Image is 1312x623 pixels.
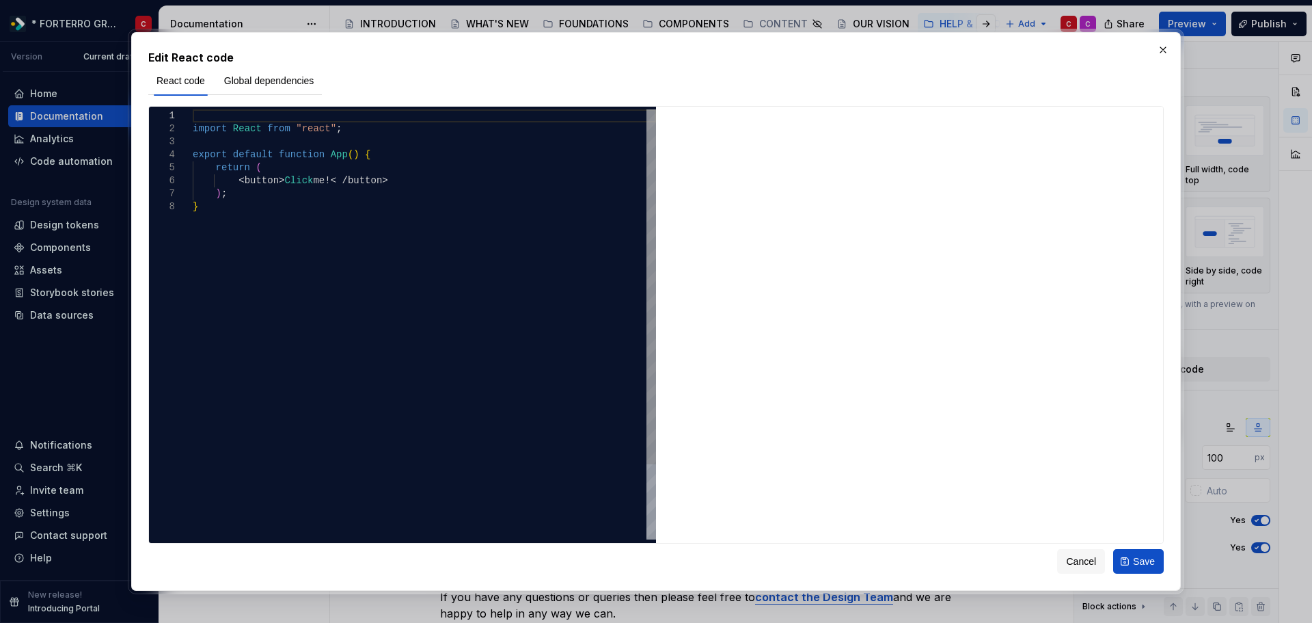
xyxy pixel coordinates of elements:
[149,122,175,135] div: 2
[382,175,387,186] span: >
[296,123,336,134] span: "react"
[284,175,313,186] span: Click
[325,175,336,186] span: !<
[348,175,382,186] span: button
[256,162,261,173] span: (
[1057,549,1105,574] button: Cancel
[233,149,273,160] span: default
[245,175,279,186] span: button
[149,187,175,200] div: 7
[1066,555,1096,568] span: Cancel
[148,68,213,93] button: React code
[348,149,353,160] span: (
[233,123,262,134] span: React
[216,162,250,173] span: return
[149,200,175,213] div: 8
[149,174,175,187] div: 6
[313,175,325,186] span: me
[365,149,370,160] span: {
[216,68,323,93] button: Global dependencies
[148,49,1164,66] h2: Edit React code
[1133,555,1155,568] span: Save
[221,188,227,199] span: ;
[216,188,221,199] span: )
[336,123,342,134] span: ;
[193,201,198,212] span: }
[353,149,359,160] span: )
[149,161,175,174] div: 5
[149,109,175,122] div: 1
[156,74,205,88] span: React code
[148,66,213,94] div: React code
[216,66,323,94] div: Global dependencies
[1113,549,1164,574] button: Save
[149,148,175,161] div: 4
[267,123,290,134] span: from
[238,175,244,186] span: <
[193,149,227,160] span: export
[342,175,348,186] span: /
[656,107,1163,543] iframe: Sandpack Preview
[193,123,227,134] span: import
[279,149,325,160] span: function
[224,74,314,88] span: Global dependencies
[279,175,284,186] span: >
[331,149,348,160] span: App
[149,135,175,148] div: 3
